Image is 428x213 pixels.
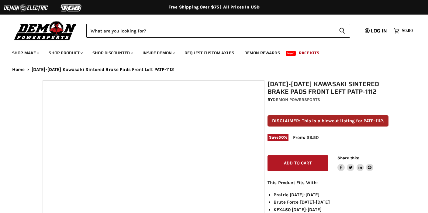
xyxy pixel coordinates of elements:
[12,20,79,41] img: Demon Powersports
[267,179,388,186] p: This Product Fits With:
[371,27,387,35] span: Log in
[8,47,43,59] a: Shop Make
[284,161,312,166] span: Add to cart
[273,97,320,102] a: Demon Powersports
[267,80,388,96] h1: [DATE]-[DATE] Kawasaki Sintered Brake Pads Front Left PATP-1112
[32,67,174,72] span: [DATE]-[DATE] Kawasaki Sintered Brake Pads Front Left PATP-1112
[86,24,334,38] input: Search
[267,134,288,141] span: Save %
[180,47,239,59] a: Request Custom Axles
[337,156,359,160] span: Share this:
[267,96,388,103] div: by
[86,24,350,38] form: Product
[286,51,296,56] span: New!
[12,67,25,72] a: Home
[294,47,324,59] a: Race Kits
[240,47,285,59] a: Demon Rewards
[267,115,388,127] p: DISCLAIMER: This is a blowout listing for PATP-1112.
[44,47,87,59] a: Shop Product
[138,47,179,59] a: Inside Demon
[293,135,319,140] span: From: $9.50
[8,44,411,59] ul: Main menu
[49,2,94,14] img: TGB Logo 2
[391,26,416,35] a: $0.00
[337,155,374,171] aside: Share this:
[3,2,49,14] img: Demon Electric Logo 2
[278,135,284,140] span: 50
[362,28,391,34] a: Log in
[334,24,350,38] button: Search
[88,47,137,59] a: Shop Discounted
[274,191,388,198] li: Prairie [DATE]-[DATE]
[402,28,413,34] span: $0.00
[267,155,328,171] button: Add to cart
[274,198,388,206] li: Brute Force [DATE]-[DATE]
